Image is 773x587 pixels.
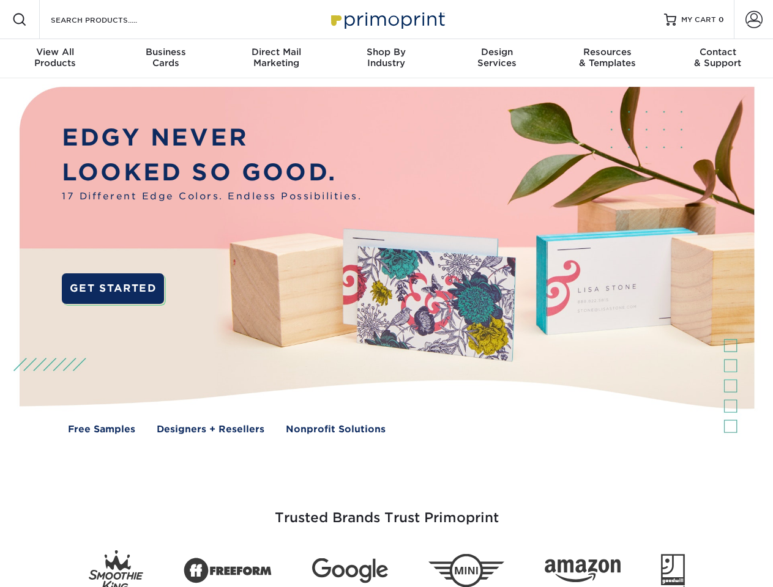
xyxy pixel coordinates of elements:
a: BusinessCards [110,39,220,78]
img: Amazon [545,559,621,583]
a: Free Samples [68,423,135,437]
a: DesignServices [442,39,552,78]
p: LOOKED SO GOOD. [62,155,362,190]
input: SEARCH PRODUCTS..... [50,12,169,27]
div: Industry [331,46,441,68]
a: Direct MailMarketing [221,39,331,78]
a: Contact& Support [663,39,773,78]
a: GET STARTED [62,273,164,304]
img: Primoprint [326,6,448,32]
a: Shop ByIndustry [331,39,441,78]
img: Goodwill [661,554,685,587]
span: Direct Mail [221,46,331,57]
span: 0 [719,15,724,24]
img: Google [312,558,388,583]
span: Shop By [331,46,441,57]
span: MY CART [681,15,716,25]
p: EDGY NEVER [62,120,362,155]
a: Designers + Resellers [157,423,264,437]
a: Nonprofit Solutions [286,423,386,437]
div: & Templates [552,46,662,68]
div: & Support [663,46,773,68]
div: Cards [110,46,220,68]
span: Design [442,46,552,57]
span: Resources [552,46,662,57]
span: Contact [663,46,773,57]
div: Marketing [221,46,331,68]
span: Business [110,46,220,57]
h3: Trusted Brands Trust Primoprint [29,481,745,541]
span: 17 Different Edge Colors. Endless Possibilities. [62,190,362,204]
a: Resources& Templates [552,39,662,78]
div: Services [442,46,552,68]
